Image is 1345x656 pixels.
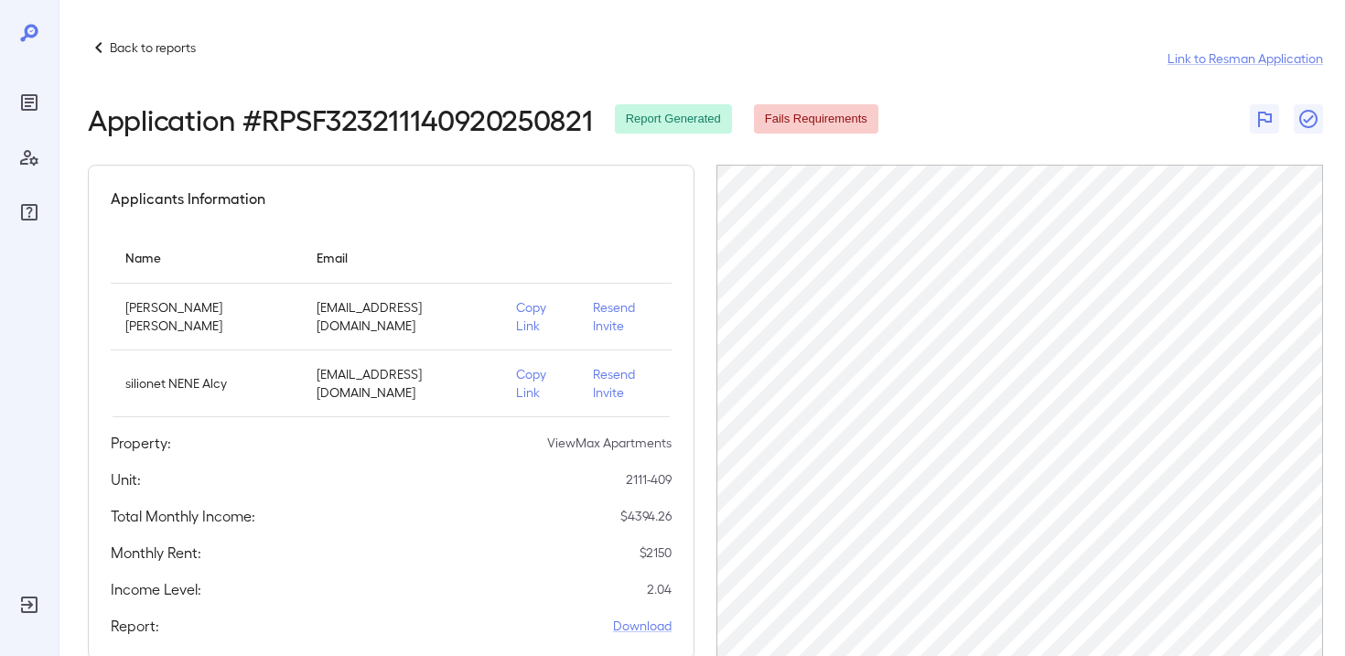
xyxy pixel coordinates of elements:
p: $ 4394.26 [620,507,672,525]
div: Reports [15,88,44,117]
h5: Unit: [111,468,141,490]
p: Copy Link [516,298,564,335]
h5: Monthly Rent: [111,542,201,564]
a: Download [613,617,672,635]
h5: Total Monthly Income: [111,505,255,527]
a: Link to Resman Application [1167,49,1323,68]
h5: Applicants Information [111,188,265,210]
p: Resend Invite [593,365,657,402]
p: [EMAIL_ADDRESS][DOMAIN_NAME] [317,365,487,402]
h5: Property: [111,432,171,454]
h5: Report: [111,615,159,637]
span: Report Generated [615,111,732,128]
button: Close Report [1294,104,1323,134]
p: 2111-409 [626,470,672,489]
div: Log Out [15,590,44,619]
div: FAQ [15,198,44,227]
th: Email [302,231,501,284]
p: [PERSON_NAME] [PERSON_NAME] [125,298,287,335]
p: silionet NENE Alcy [125,374,287,393]
th: Name [111,231,302,284]
table: simple table [111,231,672,417]
p: 2.04 [647,580,672,598]
p: Back to reports [110,38,196,57]
button: Flag Report [1250,104,1279,134]
span: Fails Requirements [754,111,878,128]
p: $ 2150 [640,543,672,562]
p: Resend Invite [593,298,657,335]
p: [EMAIL_ADDRESS][DOMAIN_NAME] [317,298,487,335]
p: ViewMax Apartments [547,434,672,452]
h5: Income Level: [111,578,201,600]
h2: Application # RPSF323211140920250821 [88,102,593,135]
p: Copy Link [516,365,564,402]
div: Manage Users [15,143,44,172]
